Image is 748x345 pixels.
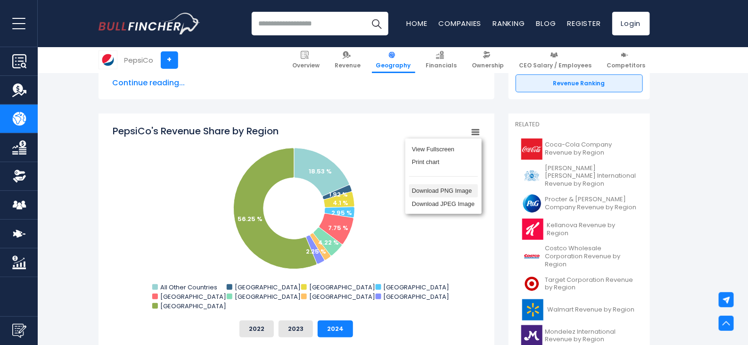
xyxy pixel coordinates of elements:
[567,18,601,28] a: Register
[309,167,332,176] text: 18.53 %
[288,47,324,73] a: Overview
[545,164,637,189] span: [PERSON_NAME] [PERSON_NAME] International Revenue by Region
[331,47,365,73] a: Revenue
[329,190,348,199] text: 1.92 %
[160,283,217,292] text: All Other Countries
[603,47,650,73] a: Competitors
[493,18,525,28] a: Ranking
[422,47,461,73] a: Financials
[383,292,449,301] text: [GEOGRAPHIC_DATA]
[516,297,643,323] a: Walmart Revenue by Region
[426,62,457,69] span: Financials
[516,271,643,297] a: Target Corporation Revenue by Region
[516,190,643,216] a: Procter & [PERSON_NAME] Company Revenue by Region
[161,51,178,69] a: +
[521,246,543,267] img: COST logo
[521,139,543,160] img: KO logo
[521,165,543,187] img: PM logo
[113,77,480,89] span: Continue reading...
[309,283,375,292] text: [GEOGRAPHIC_DATA]
[328,223,348,232] text: 7.75 %
[333,198,348,207] text: 4.1 %
[545,245,637,269] span: Costco Wholesale Corporation Revenue by Region
[331,208,352,217] text: 2.95 %
[293,62,320,69] span: Overview
[545,141,637,157] span: Coca-Cola Company Revenue by Region
[99,51,117,69] img: PEP logo
[409,156,478,169] li: Print chart
[409,197,478,211] li: Download JPEG Image
[545,276,637,292] span: Target Corporation Revenue by Region
[12,169,26,183] img: Ownership
[516,162,643,191] a: [PERSON_NAME] [PERSON_NAME] International Revenue by Region
[439,18,482,28] a: Companies
[372,47,415,73] a: Geography
[124,55,154,66] div: PepsiCo
[521,193,543,214] img: PG logo
[515,47,596,73] a: CEO Salary / Employees
[472,62,504,69] span: Ownership
[113,124,480,313] svg: PepsiCo's Revenue Share by Region
[545,196,637,212] span: Procter & [PERSON_NAME] Company Revenue by Region
[407,18,427,28] a: Home
[548,306,635,314] span: Walmart Revenue by Region
[521,299,545,320] img: WMT logo
[521,273,543,295] img: TGT logo
[239,320,274,337] button: 2022
[279,320,313,337] button: 2023
[234,292,300,301] text: [GEOGRAPHIC_DATA]
[113,124,279,138] tspan: PepsiCo's Revenue Share by Region
[309,292,375,301] text: [GEOGRAPHIC_DATA]
[468,47,509,73] a: Ownership
[306,247,326,256] text: 2.25 %
[545,328,637,344] span: Mondelez International Revenue by Region
[99,13,200,34] a: Go to homepage
[516,74,643,92] a: Revenue Ranking
[547,222,637,238] span: Kellanova Revenue by Region
[160,292,226,301] text: [GEOGRAPHIC_DATA]
[160,302,226,311] text: [GEOGRAPHIC_DATA]
[516,136,643,162] a: Coca-Cola Company Revenue by Region
[516,216,643,242] a: Kellanova Revenue by Region
[99,13,200,34] img: Bullfincher logo
[318,238,339,247] text: 4.22 %
[607,62,646,69] span: Competitors
[376,62,411,69] span: Geography
[318,320,353,337] button: 2024
[365,12,388,35] button: Search
[536,18,556,28] a: Blog
[234,283,300,292] text: [GEOGRAPHIC_DATA]
[516,242,643,271] a: Costco Wholesale Corporation Revenue by Region
[409,142,478,156] li: View Fullscreen
[409,184,478,197] li: Download PNG Image
[516,121,643,129] p: Related
[519,62,592,69] span: CEO Salary / Employees
[612,12,650,35] a: Login
[521,219,544,240] img: K logo
[383,283,449,292] text: [GEOGRAPHIC_DATA]
[238,214,263,223] text: 56.25 %
[335,62,361,69] span: Revenue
